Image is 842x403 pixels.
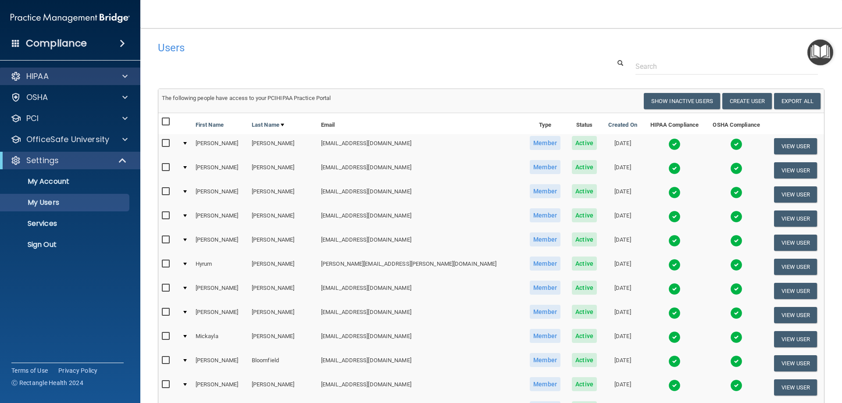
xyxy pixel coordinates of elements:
[11,113,128,124] a: PCI
[572,232,597,246] span: Active
[11,378,83,387] span: Ⓒ Rectangle Health 2024
[730,259,742,271] img: tick.e7d51cea.svg
[6,240,125,249] p: Sign Out
[530,377,560,391] span: Member
[192,134,248,158] td: [PERSON_NAME]
[26,37,87,50] h4: Compliance
[318,303,524,327] td: [EMAIL_ADDRESS][DOMAIN_NAME]
[774,235,817,251] button: View User
[572,160,597,174] span: Active
[774,93,821,109] a: Export All
[730,283,742,295] img: tick.e7d51cea.svg
[668,355,681,367] img: tick.e7d51cea.svg
[11,366,48,375] a: Terms of Use
[318,231,524,255] td: [EMAIL_ADDRESS][DOMAIN_NAME]
[318,134,524,158] td: [EMAIL_ADDRESS][DOMAIN_NAME]
[807,39,833,65] button: Open Resource Center
[774,283,817,299] button: View User
[196,120,224,130] a: First Name
[318,158,524,182] td: [EMAIL_ADDRESS][DOMAIN_NAME]
[248,134,318,158] td: [PERSON_NAME]
[248,327,318,351] td: [PERSON_NAME]
[26,92,48,103] p: OSHA
[603,231,643,255] td: [DATE]
[774,331,817,347] button: View User
[668,331,681,343] img: tick.e7d51cea.svg
[730,307,742,319] img: tick.e7d51cea.svg
[524,113,567,134] th: Type
[530,136,560,150] span: Member
[572,136,597,150] span: Active
[318,279,524,303] td: [EMAIL_ADDRESS][DOMAIN_NAME]
[530,160,560,174] span: Member
[603,327,643,351] td: [DATE]
[11,92,128,103] a: OSHA
[730,210,742,223] img: tick.e7d51cea.svg
[798,342,831,376] iframe: Drift Widget Chat Controller
[730,235,742,247] img: tick.e7d51cea.svg
[668,210,681,223] img: tick.e7d51cea.svg
[730,355,742,367] img: tick.e7d51cea.svg
[11,9,130,27] img: PMB logo
[6,219,125,228] p: Services
[572,208,597,222] span: Active
[572,353,597,367] span: Active
[248,375,318,399] td: [PERSON_NAME]
[248,351,318,375] td: Bloomfield
[248,207,318,231] td: [PERSON_NAME]
[192,158,248,182] td: [PERSON_NAME]
[26,113,39,124] p: PCI
[192,182,248,207] td: [PERSON_NAME]
[11,134,128,145] a: OfficeSafe University
[318,182,524,207] td: [EMAIL_ADDRESS][DOMAIN_NAME]
[530,232,560,246] span: Member
[530,329,560,343] span: Member
[668,307,681,319] img: tick.e7d51cea.svg
[603,207,643,231] td: [DATE]
[11,155,127,166] a: Settings
[192,279,248,303] td: [PERSON_NAME]
[603,158,643,182] td: [DATE]
[668,138,681,150] img: tick.e7d51cea.svg
[668,162,681,175] img: tick.e7d51cea.svg
[572,329,597,343] span: Active
[248,158,318,182] td: [PERSON_NAME]
[774,162,817,178] button: View User
[158,42,541,53] h4: Users
[26,71,49,82] p: HIPAA
[530,353,560,367] span: Member
[643,113,706,134] th: HIPAA Compliance
[318,113,524,134] th: Email
[252,120,284,130] a: Last Name
[530,257,560,271] span: Member
[26,134,109,145] p: OfficeSafe University
[603,375,643,399] td: [DATE]
[730,379,742,392] img: tick.e7d51cea.svg
[608,120,637,130] a: Created On
[11,71,128,82] a: HIPAA
[603,134,643,158] td: [DATE]
[668,283,681,295] img: tick.e7d51cea.svg
[774,210,817,227] button: View User
[603,303,643,327] td: [DATE]
[318,375,524,399] td: [EMAIL_ADDRESS][DOMAIN_NAME]
[530,305,560,319] span: Member
[248,182,318,207] td: [PERSON_NAME]
[572,257,597,271] span: Active
[730,331,742,343] img: tick.e7d51cea.svg
[730,186,742,199] img: tick.e7d51cea.svg
[530,208,560,222] span: Member
[774,259,817,275] button: View User
[192,255,248,279] td: Hyrum
[26,155,59,166] p: Settings
[774,307,817,323] button: View User
[635,58,818,75] input: Search
[668,379,681,392] img: tick.e7d51cea.svg
[730,138,742,150] img: tick.e7d51cea.svg
[603,182,643,207] td: [DATE]
[774,355,817,371] button: View User
[192,327,248,351] td: Mickayla
[530,281,560,295] span: Member
[248,303,318,327] td: [PERSON_NAME]
[774,379,817,396] button: View User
